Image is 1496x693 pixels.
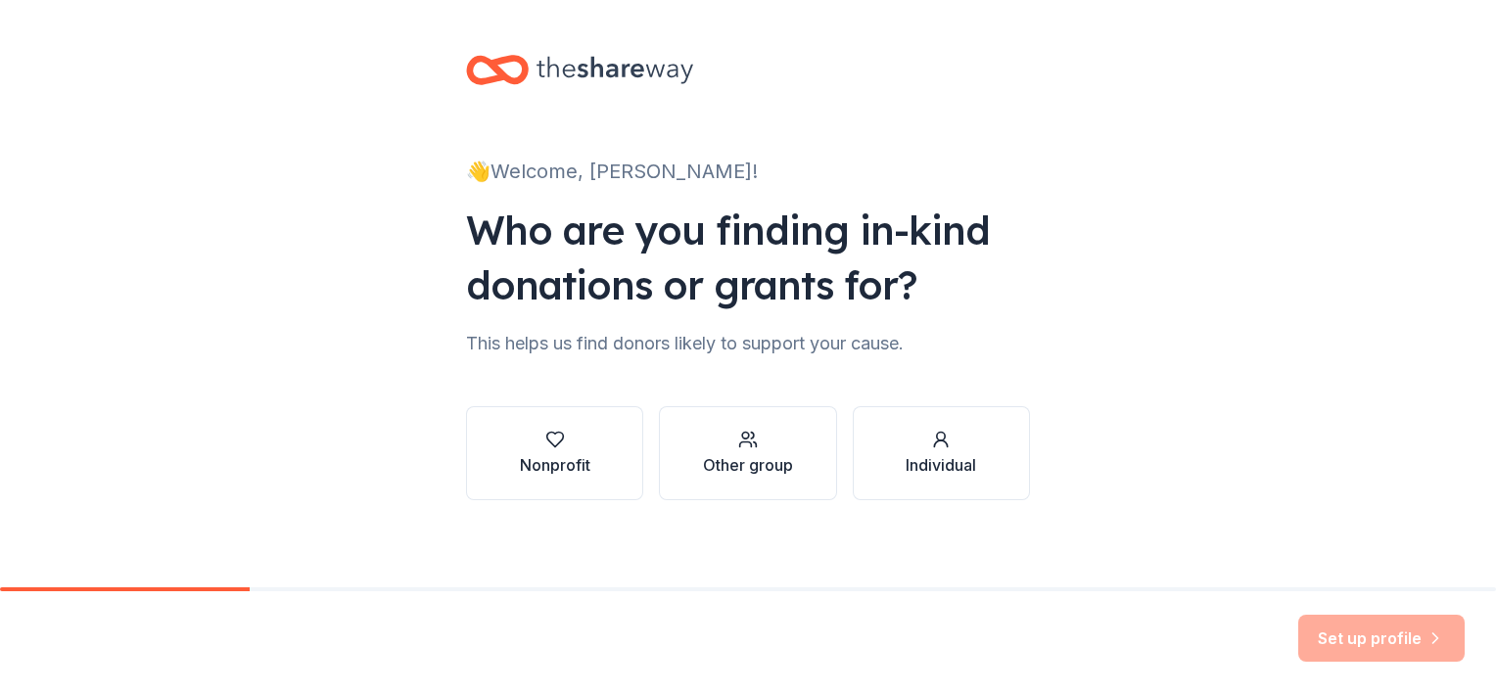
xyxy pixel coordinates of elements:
[466,406,643,500] button: Nonprofit
[906,453,976,477] div: Individual
[466,203,1030,312] div: Who are you finding in-kind donations or grants for?
[853,406,1030,500] button: Individual
[466,156,1030,187] div: 👋 Welcome, [PERSON_NAME]!
[520,453,590,477] div: Nonprofit
[659,406,836,500] button: Other group
[466,328,1030,359] div: This helps us find donors likely to support your cause.
[703,453,793,477] div: Other group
